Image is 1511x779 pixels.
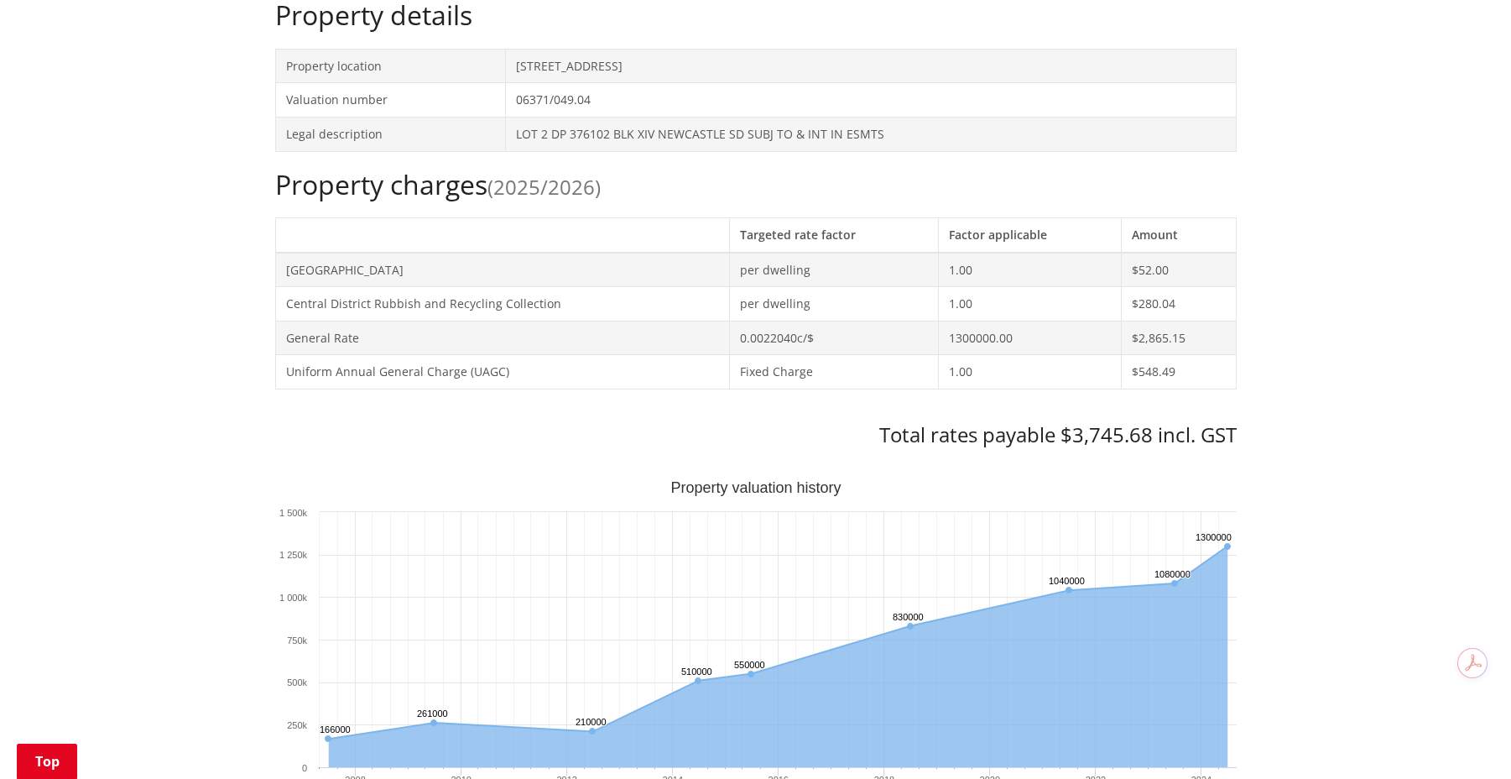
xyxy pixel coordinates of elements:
[1049,576,1085,586] text: 1040000
[1122,355,1236,389] td: $548.49
[301,763,306,773] text: 0
[939,287,1122,322] td: 1.00
[1122,253,1236,287] td: $52.00
[907,623,914,630] path: Saturday, Jun 30, 12:00, 830,000. Capital Value.
[275,117,505,151] td: Legal description
[1154,569,1191,579] text: 1080000
[17,744,77,779] a: Top
[1122,217,1236,252] th: Amount
[1122,321,1236,355] td: $2,865.15
[1196,532,1232,542] text: 1300000
[1122,287,1236,322] td: $280.04
[275,423,1237,447] h3: Total rates payable $3,745.68 incl. GST
[279,508,307,518] text: 1 500k
[487,173,601,201] span: (2025/2026)
[279,550,307,560] text: 1 250k
[275,83,505,118] td: Valuation number
[748,671,754,677] path: Tuesday, Jun 30, 12:00, 550,000. Capital Value.
[325,735,331,742] path: Saturday, Jun 30, 12:00, 166,000. Capital Value.
[893,612,924,622] text: 830000
[430,719,437,726] path: Tuesday, Jun 30, 12:00, 261,000. Capital Value.
[670,479,841,496] text: Property valuation history
[275,169,1237,201] h2: Property charges
[275,253,729,287] td: [GEOGRAPHIC_DATA]
[1066,587,1072,593] path: Wednesday, Jun 30, 12:00, 1,040,000. Capital Value.
[729,287,939,322] td: per dwelling
[576,717,607,727] text: 210000
[505,83,1236,118] td: 06371/049.04
[287,720,307,730] text: 250k
[729,355,939,389] td: Fixed Charge
[681,667,712,677] text: 510000
[695,677,701,684] path: Monday, Jun 30, 12:00, 510,000. Capital Value.
[939,321,1122,355] td: 1300000.00
[417,708,448,719] text: 261000
[505,49,1236,83] td: [STREET_ADDRESS]
[939,253,1122,287] td: 1.00
[1171,580,1178,587] path: Friday, Jun 30, 12:00, 1,080,000. Capital Value.
[939,217,1122,252] th: Factor applicable
[734,660,765,670] text: 550000
[275,49,505,83] td: Property location
[729,253,939,287] td: per dwelling
[275,287,729,322] td: Central District Rubbish and Recycling Collection
[320,724,351,735] text: 166000
[287,677,307,688] text: 500k
[1223,543,1230,550] path: Sunday, Jun 30, 12:00, 1,300,000. Capital Value.
[729,321,939,355] td: 0.0022040c/$
[729,217,939,252] th: Targeted rate factor
[505,117,1236,151] td: LOT 2 DP 376102 BLK XIV NEWCASTLE SD SUBJ TO & INT IN ESMTS
[275,321,729,355] td: General Rate
[939,355,1122,389] td: 1.00
[279,593,307,603] text: 1 000k
[287,635,307,646] text: 750k
[1434,708,1494,769] iframe: Messenger Launcher
[589,728,596,735] path: Saturday, Jun 30, 12:00, 210,000. Capital Value.
[275,355,729,389] td: Uniform Annual General Charge (UAGC)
